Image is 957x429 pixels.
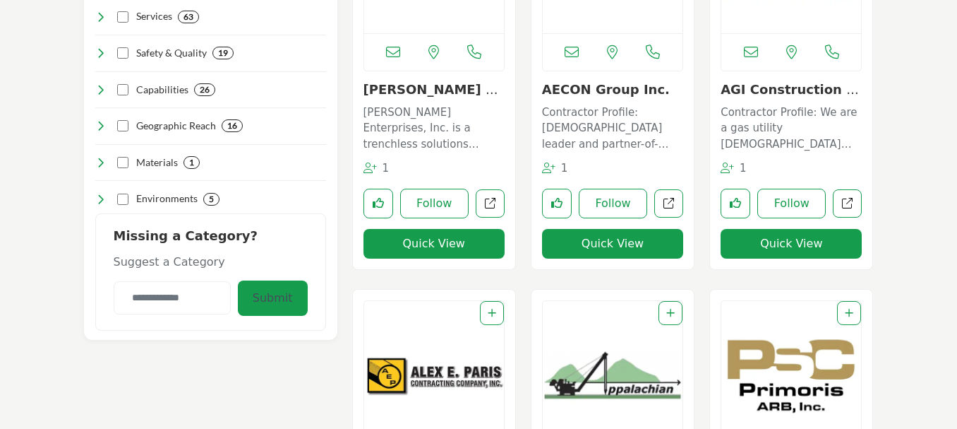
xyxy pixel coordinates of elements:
[136,155,178,170] h4: Materials: Expertise in handling, fabricating, and installing a wide range of pipeline materials ...
[136,9,172,23] h4: Services: Comprehensive offerings for pipeline construction, maintenance, and repair across vario...
[363,82,504,112] a: [PERSON_NAME] Enterprises In...
[542,82,683,98] h3: AECON Group Inc.
[721,229,862,259] button: Quick View
[363,101,505,153] a: [PERSON_NAME] Enterprises, Inc. is a trenchless solutions contractor focusing on trenchless utili...
[363,229,505,259] button: Quick View
[542,189,572,218] button: Like listing
[721,82,862,98] h3: AGI Construction Inc.
[114,281,231,315] input: Category Name
[542,160,568,177] div: Followers
[654,189,683,218] a: Open aecon-utilities-ltd in new tab
[721,101,862,153] a: Contractor Profile: We are a gas utility [DEMOGRAPHIC_DATA] employing over 300 workers and servic...
[721,189,750,218] button: Like listing
[117,84,128,95] input: Select Capabilities checkbox
[400,189,469,218] button: Follow
[542,82,670,97] a: AECON Group Inc.
[117,11,128,23] input: Select Services checkbox
[757,189,826,218] button: Follow
[740,162,747,175] span: 1
[178,11,199,23] div: 63 Results For Services
[488,307,496,319] a: Add To List
[218,48,228,58] b: 19
[194,83,215,96] div: 26 Results For Capabilities
[117,120,128,131] input: Select Geographic Reach checkbox
[114,255,225,269] span: Suggest a Category
[183,12,193,22] b: 63
[222,119,243,132] div: 16 Results For Geographic Reach
[721,160,747,177] div: Followers
[200,85,210,95] b: 26
[117,194,128,205] input: Select Environments checkbox
[666,307,675,319] a: Add To List
[203,193,219,206] div: 5 Results For Environments
[382,162,389,175] span: 1
[542,101,683,153] a: Contractor Profile: [DEMOGRAPHIC_DATA] leader and partner-of-choice in construction and infrastru...
[212,47,234,59] div: 19 Results For Safety & Quality
[845,307,853,319] a: Add To List
[117,157,128,168] input: Select Materials checkbox
[136,119,216,133] h4: Geographic Reach: Extensive coverage across various regions, states, and territories to meet clie...
[476,189,505,218] a: Open aaron-enterprises-inc in new tab
[721,82,860,112] a: AGI Construction Inc...
[209,194,214,204] b: 5
[114,228,308,254] h2: Missing a Category?
[363,189,393,218] button: Like listing
[363,160,390,177] div: Followers
[721,105,862,153] p: Contractor Profile: We are a gas utility [DEMOGRAPHIC_DATA] employing over 300 workers and servic...
[136,46,207,60] h4: Safety & Quality: Unwavering commitment to ensuring the highest standards of safety, compliance, ...
[238,281,308,316] button: Submit
[183,156,200,169] div: 1 Results For Materials
[189,158,194,168] b: 1
[561,162,568,175] span: 1
[227,121,237,131] b: 16
[833,189,862,218] a: Open agi-construction-inc in new tab
[363,82,505,98] h3: Aaron Enterprises Inc.
[136,83,188,97] h4: Capabilities: Specialized skills and equipment for executing complex projects using advanced tech...
[117,47,128,59] input: Select Safety & Quality checkbox
[363,105,505,153] p: [PERSON_NAME] Enterprises, Inc. is a trenchless solutions contractor focusing on trenchless utili...
[579,189,647,218] button: Follow
[136,192,198,206] h4: Environments: Adaptability to diverse geographical, topographical, and environmental conditions f...
[542,229,683,259] button: Quick View
[542,105,683,153] p: Contractor Profile: [DEMOGRAPHIC_DATA] leader and partner-of-choice in construction and infrastru...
